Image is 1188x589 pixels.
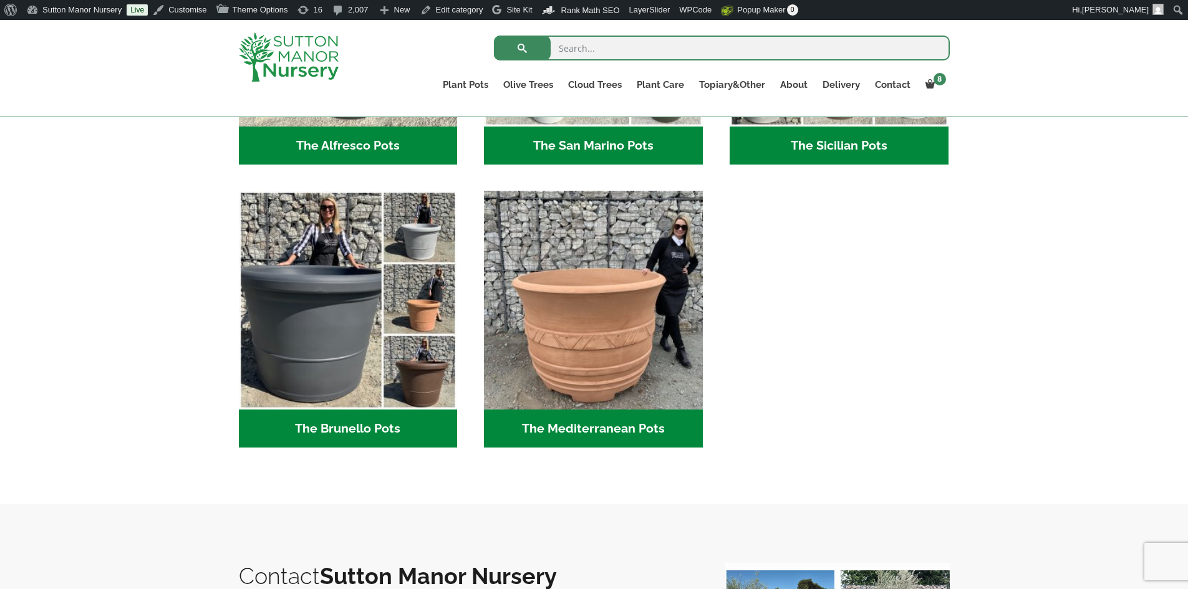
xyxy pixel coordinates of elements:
[629,76,692,93] a: Plant Care
[239,563,700,589] h2: Contact
[239,32,339,82] img: logo
[496,76,561,93] a: Olive Trees
[934,73,946,85] span: 8
[918,76,950,93] a: 8
[484,191,703,448] a: Visit product category The Mediterranean Pots
[692,76,773,93] a: Topiary&Other
[239,191,458,409] img: The Brunello Pots
[867,76,918,93] a: Contact
[1082,5,1149,14] span: [PERSON_NAME]
[239,409,458,448] h2: The Brunello Pots
[484,409,703,448] h2: The Mediterranean Pots
[787,4,798,16] span: 0
[484,127,703,165] h2: The San Marino Pots
[239,191,458,448] a: Visit product category The Brunello Pots
[239,127,458,165] h2: The Alfresco Pots
[561,76,629,93] a: Cloud Trees
[815,76,867,93] a: Delivery
[561,6,620,15] span: Rank Math SEO
[506,5,532,14] span: Site Kit
[484,191,703,409] img: The Mediterranean Pots
[127,4,148,16] a: Live
[494,36,950,60] input: Search...
[773,76,815,93] a: About
[435,76,496,93] a: Plant Pots
[730,127,949,165] h2: The Sicilian Pots
[320,563,557,589] b: Sutton Manor Nursery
